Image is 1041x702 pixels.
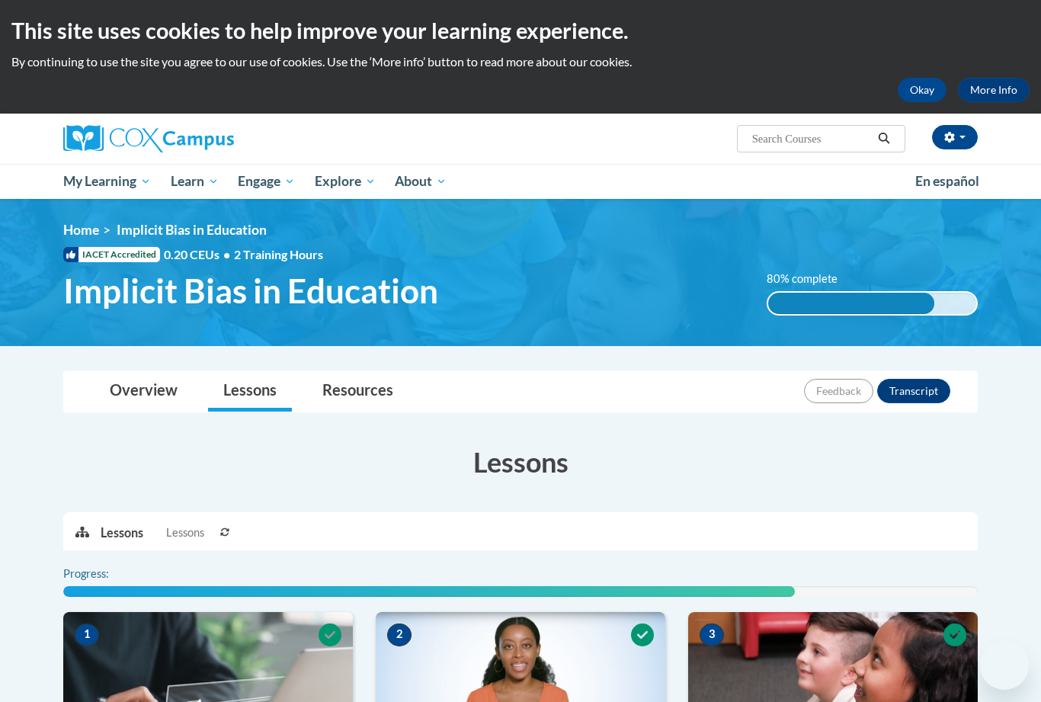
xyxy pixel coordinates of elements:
span: IACET Accredited [63,247,160,262]
span: En español [915,173,979,189]
h2: This site uses cookies to help improve your learning experience. [11,15,1030,46]
span: 3 [700,623,724,646]
span: Implicit Bias in Education [63,271,438,311]
iframe: Button to launch messaging window [980,641,1029,690]
a: Home [63,222,99,238]
button: Search [873,130,895,148]
a: Resources [307,371,408,412]
span: 2 Training Hours [234,247,323,261]
button: Account Settings [932,125,978,149]
button: Okay [898,78,947,102]
a: Cox Campus [63,125,353,152]
a: Explore [305,164,386,199]
div: Main menu [40,164,1001,199]
a: En español [905,165,989,197]
span: My Learning [63,172,151,191]
p: Lessons [101,524,143,541]
span: About [395,172,447,191]
span: Engage [238,172,295,191]
button: Feedback [804,379,873,403]
a: My Learning [53,164,161,199]
span: Lessons [166,524,204,541]
span: Learn [171,172,219,191]
button: Transcript [877,379,950,403]
span: Explore [315,172,376,191]
a: Lessons [208,371,292,412]
span: 1 [75,623,99,646]
span: Implicit Bias in Education [117,222,267,238]
label: 80% complete [767,271,854,287]
a: Learn [161,164,229,199]
img: Cox Campus [63,125,234,152]
a: More Info [958,78,1030,102]
a: Overview [94,371,193,412]
span: 0.20 CEUs [164,246,234,263]
span: 2 [387,623,412,646]
input: Search Courses [751,130,873,148]
span: • [223,247,230,261]
div: 80% complete [768,293,935,314]
p: By continuing to use the site you agree to our use of cookies. Use the ‘More info’ button to read... [11,53,1030,70]
a: About [386,164,457,199]
h3: Lessons [63,443,978,481]
a: Engage [228,164,305,199]
label: Progress: [63,566,151,582]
